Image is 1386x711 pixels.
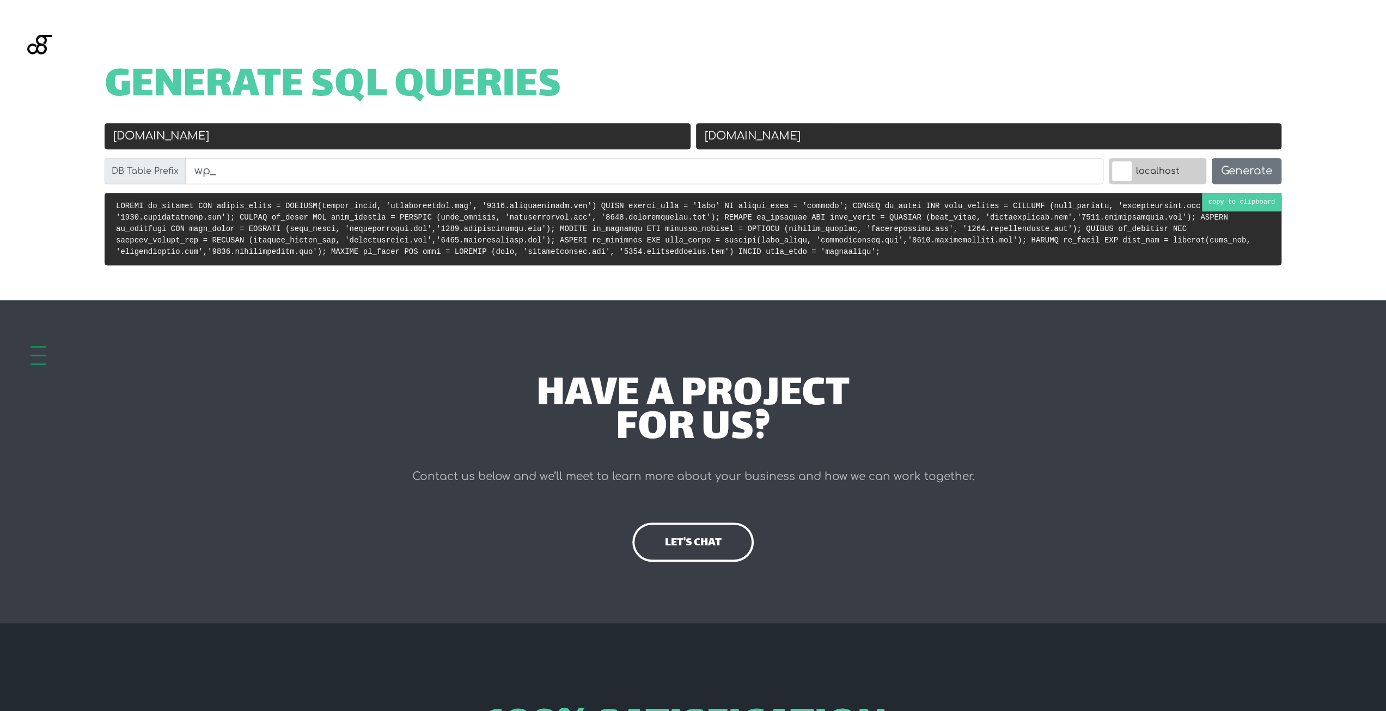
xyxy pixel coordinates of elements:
[185,158,1103,184] input: wp_
[696,123,1282,149] input: New URL
[105,123,691,149] input: Old URL
[105,158,186,184] label: DB Table Prefix
[1109,158,1206,184] label: localhost
[1212,158,1281,184] button: Generate
[105,70,561,104] span: Generate SQL Queries
[632,522,753,562] a: let's chat
[254,466,1132,488] p: Contact us below and we’ll meet to learn more about your business and how we can work together.
[116,202,1251,256] code: LOREMI do_sitamet CON adipis_elits = DOEIUSM(tempor_incid, 'utlaboreetdol.mag', '9316.aliquaenima...
[27,35,52,117] img: Blackgate
[254,379,1132,447] div: have a project for us?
